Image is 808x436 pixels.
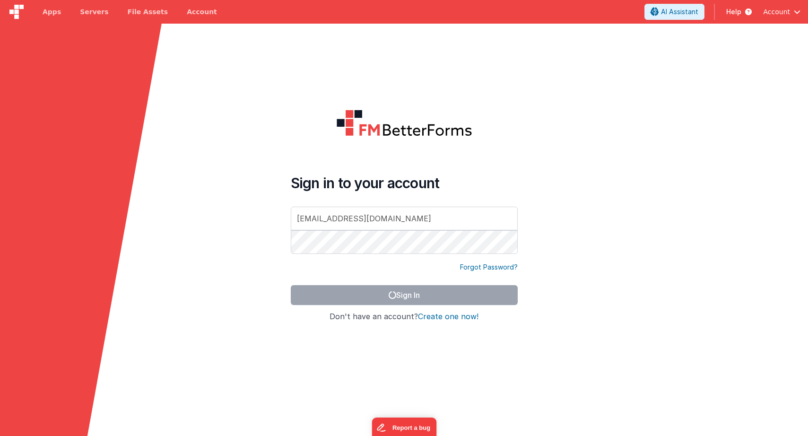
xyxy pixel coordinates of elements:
[128,7,168,17] span: File Assets
[43,7,61,17] span: Apps
[291,285,518,305] button: Sign In
[80,7,108,17] span: Servers
[291,174,518,192] h4: Sign in to your account
[644,4,704,20] button: AI Assistant
[763,7,800,17] button: Account
[460,262,518,272] a: Forgot Password?
[418,313,478,321] button: Create one now!
[291,207,518,230] input: Email Address
[291,313,518,321] h4: Don't have an account?
[726,7,741,17] span: Help
[763,7,790,17] span: Account
[661,7,698,17] span: AI Assistant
